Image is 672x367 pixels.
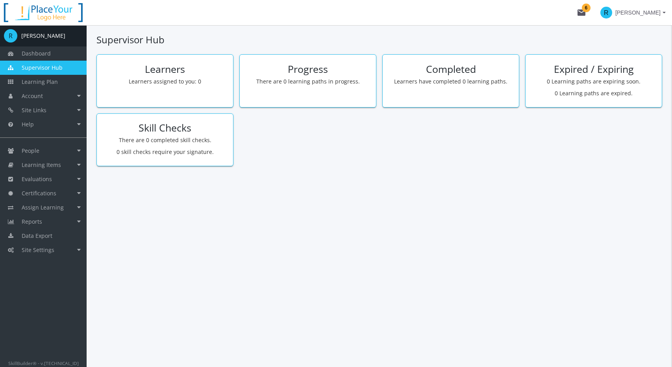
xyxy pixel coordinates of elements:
p: 0 skill checks require your signature. [103,148,227,156]
small: SkillBuilder® - v.[TECHNICAL_ID] [8,360,79,366]
span: [PERSON_NAME] [615,6,661,20]
span: People [22,147,39,154]
p: Learners have completed 0 learning paths. [389,78,513,85]
p: 0 Learning paths are expired. [531,89,656,97]
span: Dashboard [22,50,51,57]
span: Learning Items [22,161,61,169]
h1: Supervisor Hub [96,33,662,46]
p: There are 0 completed skill checks. [103,136,227,144]
span: Learning Plan [22,78,58,85]
h2: Expired / Expiring [531,64,656,75]
span: Account [22,92,43,100]
h2: Progress [246,64,370,75]
span: Help [22,120,34,128]
p: 0 Learning paths are expiring soon. [531,78,656,85]
h2: Completed [389,64,513,75]
span: Assign Learning [22,204,64,211]
p: Learners assigned to you: 0 [103,78,227,85]
mat-icon: mail [577,8,586,17]
span: Site Links [22,106,46,114]
p: There are 0 learning paths in progress. [246,78,370,85]
span: Certifications [22,189,56,197]
span: Data Export [22,232,52,239]
span: R [4,29,17,43]
h2: Skill Checks [103,122,227,133]
h2: Learners [103,64,227,75]
span: Site Settings [22,246,54,254]
div: [PERSON_NAME] [21,32,65,40]
span: Evaluations [22,175,52,183]
span: R [600,7,612,19]
span: Supervisor Hub [22,64,63,71]
span: Reports [22,218,42,225]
